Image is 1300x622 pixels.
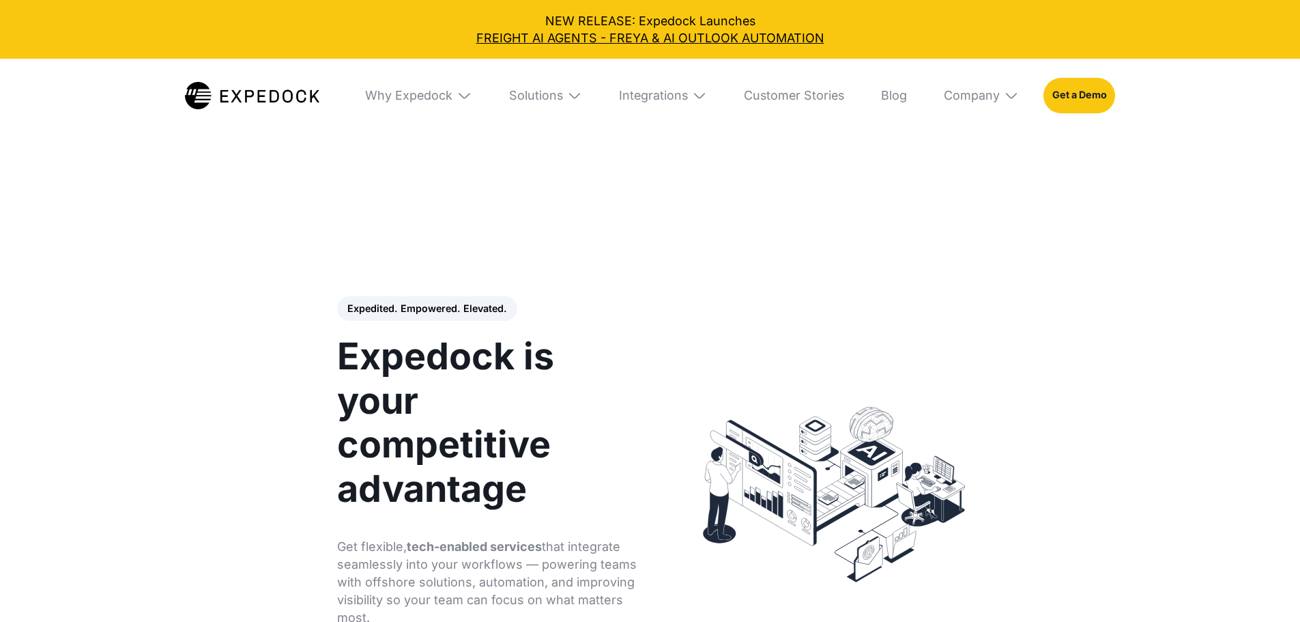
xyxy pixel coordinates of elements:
a: FREIGHT AI AGENTS - FREYA & AI OUTLOOK AUTOMATION [12,29,1288,46]
a: Get a Demo [1043,78,1115,113]
h1: Expedock is your competitive advantage [337,335,639,511]
div: NEW RELEASE: Expedock Launches [12,12,1288,46]
strong: tech-enabled services [407,539,542,554]
div: Why Expedock [365,88,452,103]
div: Integrations [619,88,688,103]
div: Solutions [509,88,563,103]
a: Blog [869,59,919,132]
div: Company [944,88,1000,103]
a: Customer Stories [732,59,856,132]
